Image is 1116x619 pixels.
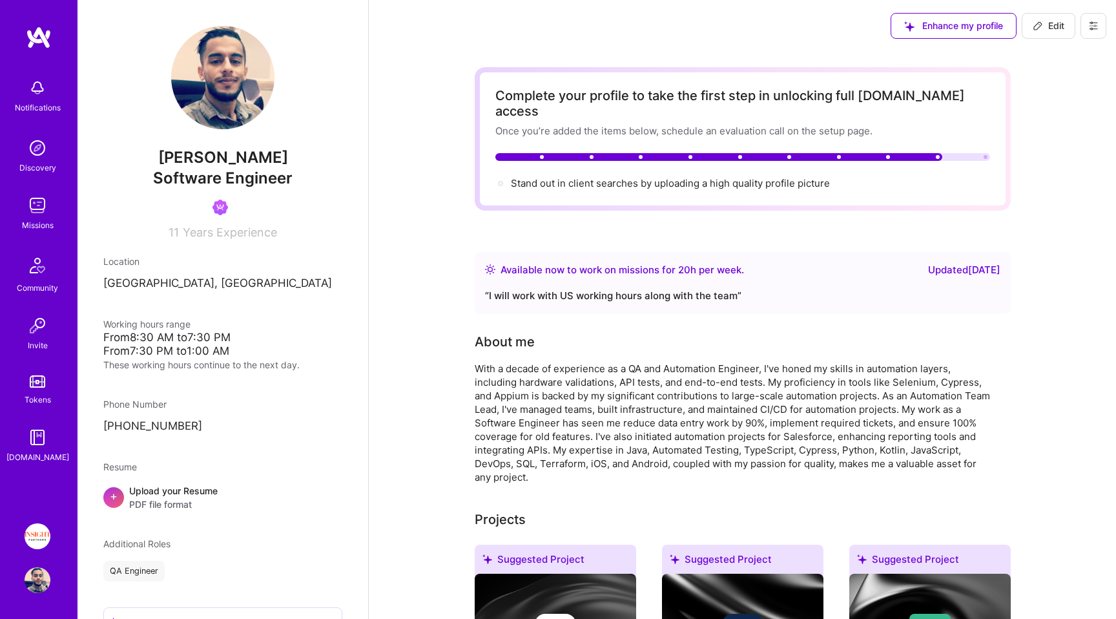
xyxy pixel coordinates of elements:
div: Updated [DATE] [928,262,1000,278]
div: +Upload your ResumePDF file format [103,484,342,511]
img: Been on Mission [212,200,228,215]
span: Additional Roles [103,538,170,549]
span: [PERSON_NAME] [103,148,342,167]
span: 11 [169,226,179,239]
img: tokens [30,375,45,388]
span: Edit [1033,19,1064,32]
div: Suggested Project [849,545,1011,579]
button: Edit [1022,13,1075,39]
div: With a decade of experience as a QA and Automation Engineer, I've honed my skills in automation l... [475,362,991,484]
div: Available now to work on missions for h per week . [501,262,744,278]
div: Community [17,281,58,295]
div: Missions [22,218,54,232]
img: Availability [485,264,495,275]
span: Years Experience [183,226,277,239]
div: Discovery [19,161,56,174]
span: Working hours range [103,319,191,330]
img: discovery [25,135,50,161]
span: + [110,489,118,503]
div: Upload your Resume [129,484,218,511]
img: User Avatar [171,26,274,129]
div: From 7:30 PM to 1:00 AM [103,344,342,358]
span: Enhance my profile [904,19,1003,32]
img: User Avatar [25,567,50,593]
span: Software Engineer [153,169,293,187]
div: Stand out in client searches by uploading a high quality profile picture [511,176,830,190]
div: [DOMAIN_NAME] [6,450,69,464]
img: teamwork [25,193,50,218]
span: 20 [678,264,690,276]
div: Once you’re added the items below, schedule an evaluation call on the setup page. [495,124,990,138]
div: Location [103,255,342,268]
div: Suggested Project [662,545,823,579]
p: [GEOGRAPHIC_DATA], [GEOGRAPHIC_DATA] [103,276,342,291]
i: icon SuggestedTeams [670,554,679,564]
button: Enhance my profile [891,13,1017,39]
div: These working hours continue to the next day. [103,358,342,372]
div: From 8:30 AM to 7:30 PM [103,331,342,344]
span: Phone Number [103,399,167,410]
div: Notifications [15,101,61,114]
div: Invite [28,339,48,352]
img: Community [22,250,53,281]
span: Resume [103,461,137,472]
img: guide book [25,425,50,450]
div: Projects [475,510,526,529]
div: Suggested Project [475,545,636,579]
span: PDF file format [129,498,218,511]
img: logo [26,26,52,49]
div: “ I will work with US working hours along with the team ” [485,288,1000,304]
div: QA Engineer [103,561,165,582]
a: Insight Partners: Data & AI - Sourcing [21,523,54,549]
div: About me [475,332,535,351]
img: Insight Partners: Data & AI - Sourcing [25,523,50,549]
i: icon SuggestedTeams [904,21,914,32]
p: [PHONE_NUMBER] [103,419,342,434]
div: Tokens [25,393,51,406]
i: icon SuggestedTeams [482,554,492,564]
img: bell [25,75,50,101]
img: Invite [25,313,50,339]
i: icon SuggestedTeams [857,554,867,564]
a: User Avatar [21,567,54,593]
div: Complete your profile to take the first step in unlocking full [DOMAIN_NAME] access [495,88,990,119]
